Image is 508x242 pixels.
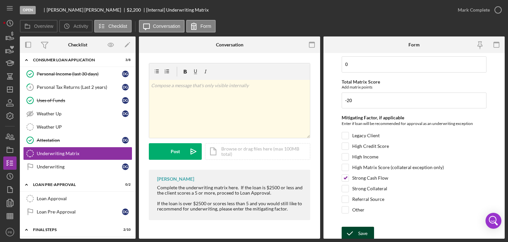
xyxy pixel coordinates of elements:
[352,153,378,160] label: High Income
[122,209,129,215] div: D G
[23,192,132,205] a: Loan Approval
[20,20,58,32] button: Overview
[23,67,132,81] a: Personal Income (last 30 days)DG
[122,84,129,91] div: D G
[20,6,36,14] div: Open
[68,42,87,47] div: Checklist
[47,7,127,13] div: [PERSON_NAME] [PERSON_NAME]
[157,201,304,212] div: If the loan is over $2500 or scores less than 5 and you would still like to recommend for underwr...
[33,228,114,232] div: FINAL STEPS
[458,3,490,17] div: Mark Complete
[451,3,505,17] button: Mark Complete
[352,143,389,150] label: High Credit Score
[486,213,501,229] div: Open Intercom Messenger
[23,160,132,173] a: UnderwritingDG
[37,209,122,214] div: Loan Pre-Approval
[37,111,122,116] div: Weather Up
[73,24,88,29] label: Activity
[23,134,132,147] a: AttestationDG
[94,20,132,32] button: Checklist
[139,20,185,32] button: Conversation
[23,107,132,120] a: Weather UpDG
[37,98,122,103] div: Uses of Funds
[37,124,132,130] div: Weather UP
[37,138,122,143] div: Attestation
[37,151,132,156] div: Underwriting Matrix
[153,24,181,29] label: Conversation
[3,225,17,239] button: PB
[108,24,127,29] label: Checklist
[122,110,129,117] div: D G
[200,24,211,29] label: Form
[23,94,132,107] a: Uses of FundsDG
[33,58,114,62] div: Consumer Loan Application
[122,163,129,170] div: D G
[119,228,131,232] div: 2 / 10
[59,20,92,32] button: Activity
[342,227,374,240] button: Save
[352,164,444,171] label: High Matrix Score (collateral exception only)
[342,79,380,85] label: Total Matrix Score
[119,58,131,62] div: 3 / 8
[171,143,180,160] div: Post
[149,143,202,160] button: Post
[37,164,122,169] div: Underwriting
[358,227,367,240] div: Save
[29,85,31,89] tspan: 4
[23,205,132,218] a: Loan Pre-ApprovalDG
[157,185,304,196] div: Complete the underwriting matrix here. If the loan is $2500 or less and the client scores a 5 or ...
[352,132,380,139] label: Legacy Client
[37,85,122,90] div: Personal Tax Returns (Last 2 years)
[352,185,387,192] label: Strong Collateral
[186,20,216,32] button: Form
[216,42,243,47] div: Conversation
[408,42,420,47] div: Form
[122,137,129,144] div: D G
[8,230,12,234] text: PB
[34,24,53,29] label: Overview
[342,115,487,120] div: Mitigating Factor, if applicable
[23,120,132,134] a: Weather UP
[122,97,129,104] div: D G
[33,183,114,187] div: Loan Pre-Approval
[342,85,487,90] div: Add matrix points
[119,183,131,187] div: 0 / 2
[23,147,132,160] a: Underwriting Matrix
[37,71,122,77] div: Personal Income (last 30 days)
[37,196,132,201] div: Loan Approval
[352,196,384,203] label: Referral Source
[122,71,129,77] div: D G
[352,207,364,213] label: Other
[146,7,209,13] div: [Internal] Underwriting Matrix
[342,120,487,129] div: Enter if loan will be recommended for approval as an underwriting exception
[23,81,132,94] a: 4Personal Tax Returns (Last 2 years)DG
[157,176,194,182] div: [PERSON_NAME]
[127,7,141,13] span: $2,200
[352,175,388,181] label: Strong Cash Flow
